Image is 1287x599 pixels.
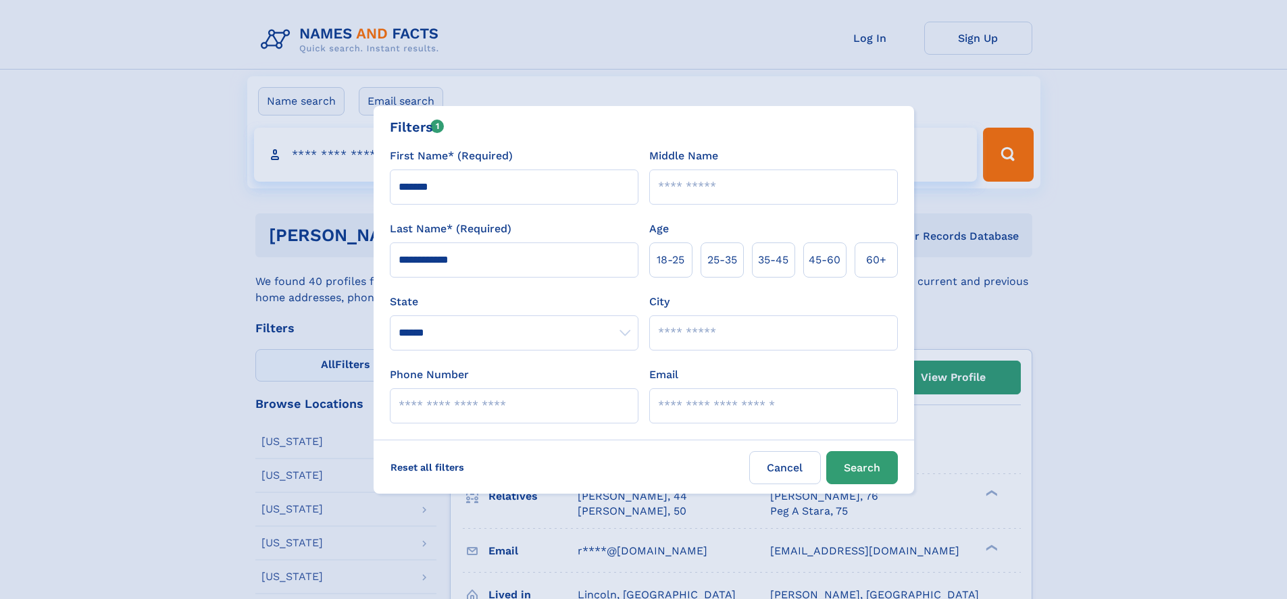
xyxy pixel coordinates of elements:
label: Middle Name [649,148,718,164]
label: Cancel [749,451,821,484]
span: 45‑60 [809,252,840,268]
label: Phone Number [390,367,469,383]
label: Last Name* (Required) [390,221,511,237]
span: 18‑25 [657,252,684,268]
span: 25‑35 [707,252,737,268]
span: 60+ [866,252,886,268]
label: State [390,294,638,310]
label: First Name* (Required) [390,148,513,164]
button: Search [826,451,898,484]
label: Email [649,367,678,383]
span: 35‑45 [758,252,788,268]
div: Filters [390,117,445,137]
label: Age [649,221,669,237]
label: City [649,294,670,310]
label: Reset all filters [382,451,473,484]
